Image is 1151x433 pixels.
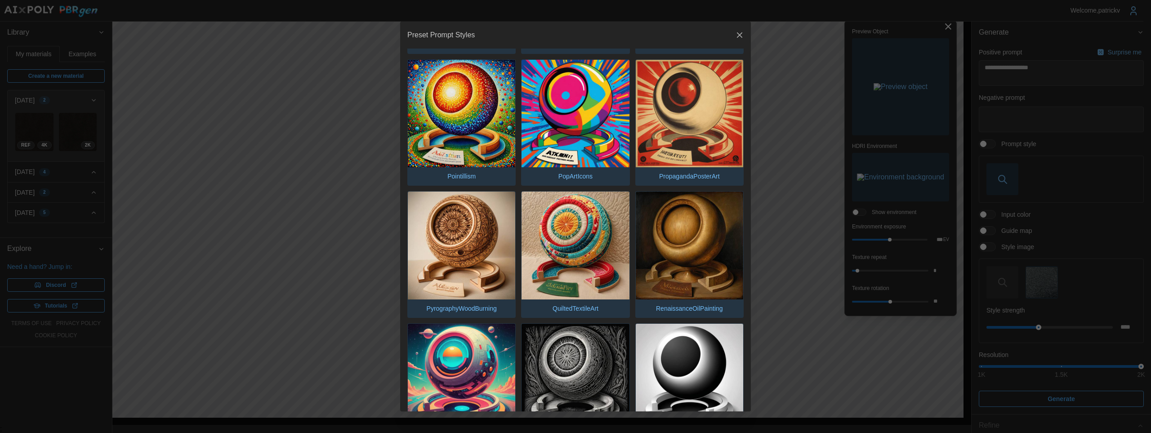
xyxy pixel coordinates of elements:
p: PropagandaPosterArt [655,167,724,185]
p: PopArtIcons [554,167,597,185]
p: QuiltedTextileArt [548,299,603,317]
p: Pointillism [443,167,480,185]
img: ScratchboardIllustration.jpg [522,324,629,431]
img: PropagandaPosterArt.jpg [636,60,743,167]
img: Pointillism.jpg [408,60,515,167]
img: RenaissanceOilPainting.jpg [636,192,743,299]
button: QuiltedTextileArt.jpgQuiltedTextileArt [521,191,629,318]
button: PropagandaPosterArt.jpgPropagandaPosterArt [635,59,744,186]
p: RenaissanceOilPainting [651,299,727,317]
img: SilhouetteVectorArt.jpg [636,324,743,431]
img: QuiltedTextileArt.jpg [522,192,629,299]
img: PyrographyWoodBurning.jpg [408,192,515,299]
p: PyrographyWoodBurning [422,299,501,317]
button: PopArtIcons.jpgPopArtIcons [521,59,629,186]
img: RetrofuturismArt.jpg [408,324,515,431]
h2: Preset Prompt Styles [407,31,475,39]
img: PopArtIcons.jpg [522,60,629,167]
button: RenaissanceOilPainting.jpgRenaissanceOilPainting [635,191,744,318]
button: PyrographyWoodBurning.jpgPyrographyWoodBurning [407,191,516,318]
button: Pointillism.jpgPointillism [407,59,516,186]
